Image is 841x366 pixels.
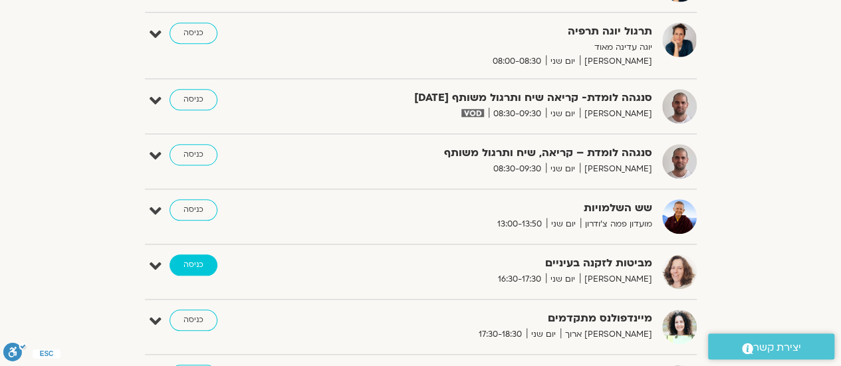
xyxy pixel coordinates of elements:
strong: שש השלמויות [326,199,652,217]
span: 08:00-08:30 [488,54,546,68]
span: 17:30-18:30 [474,327,527,341]
p: יוגה עדינה מאוד [326,41,652,54]
strong: מביטות לזקנה בעיניים [326,254,652,272]
span: 08:30-09:30 [489,107,546,121]
span: יום שני [546,272,580,286]
a: כניסה [170,254,217,276]
span: יום שני [546,217,580,231]
strong: סנגהה לומדת – קריאה, שיח ותרגול משותף [326,144,652,162]
a: כניסה [170,23,217,44]
a: כניסה [170,89,217,110]
strong: תרגול יוגה תרפיה [326,23,652,41]
span: [PERSON_NAME] [580,54,652,68]
span: 08:30-09:30 [489,162,546,176]
strong: מיינדפולנס מתקדמים [326,310,652,327]
span: [PERSON_NAME] [580,107,652,121]
span: יום שני [546,107,580,121]
span: מועדון פמה צ'ודרון [580,217,652,231]
span: יצירת קשר [753,339,801,357]
a: יצירת קשר [708,333,834,359]
a: כניסה [170,310,217,331]
a: כניסה [170,144,217,165]
strong: סנגהה לומדת- קריאה שיח ותרגול משותף [DATE] [326,89,652,107]
span: [PERSON_NAME] [580,272,652,286]
span: [PERSON_NAME] ארוך [560,327,652,341]
img: vodicon [461,109,483,117]
span: 16:30-17:30 [493,272,546,286]
span: 13:00-13:50 [493,217,546,231]
span: יום שני [546,54,580,68]
span: יום שני [527,327,560,341]
a: כניסה [170,199,217,221]
span: יום שני [546,162,580,176]
span: [PERSON_NAME] [580,162,652,176]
